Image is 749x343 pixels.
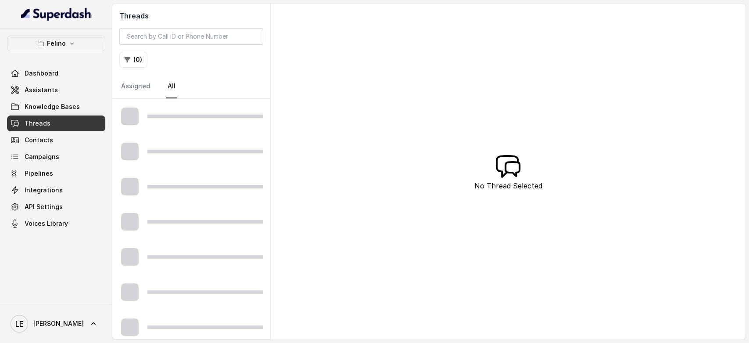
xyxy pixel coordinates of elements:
a: Integrations [7,182,105,198]
span: API Settings [25,202,63,211]
img: light.svg [21,7,92,21]
span: Assistants [25,86,58,94]
span: Contacts [25,136,53,144]
a: Voices Library [7,216,105,231]
a: Pipelines [7,166,105,181]
span: Voices Library [25,219,68,228]
a: Knowledge Bases [7,99,105,115]
a: Threads [7,116,105,131]
button: Felino [7,36,105,51]
span: Campaigns [25,152,59,161]
a: API Settings [7,199,105,215]
span: Pipelines [25,169,53,178]
a: Dashboard [7,65,105,81]
button: (0) [119,52,147,68]
a: [PERSON_NAME] [7,311,105,336]
a: Campaigns [7,149,105,165]
nav: Tabs [119,75,263,98]
a: Contacts [7,132,105,148]
p: No Thread Selected [474,181,542,191]
a: Assigned [119,75,152,98]
span: Knowledge Bases [25,102,80,111]
p: Felino [47,38,66,49]
a: Assistants [7,82,105,98]
text: LE [15,319,24,329]
span: Dashboard [25,69,58,78]
span: Integrations [25,186,63,195]
a: All [166,75,177,98]
input: Search by Call ID or Phone Number [119,28,263,45]
h2: Threads [119,11,263,21]
span: [PERSON_NAME] [33,319,84,328]
span: Threads [25,119,50,128]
